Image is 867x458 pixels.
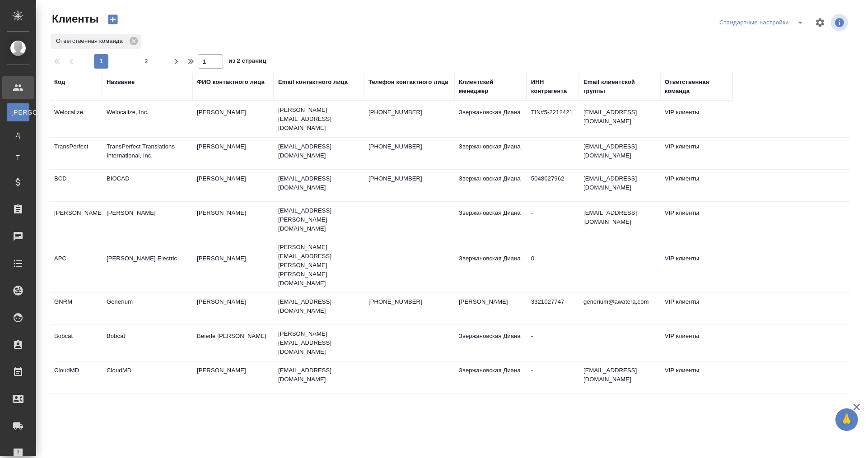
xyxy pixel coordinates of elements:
[368,108,450,117] p: [PHONE_NUMBER]
[278,329,359,356] p: [PERSON_NAME][EMAIL_ADDRESS][DOMAIN_NAME]
[11,153,25,162] span: Т
[54,78,65,87] div: Код
[579,204,660,236] td: [EMAIL_ADDRESS][DOMAIN_NAME]
[665,78,728,96] div: Ответственная команда
[228,56,266,69] span: из 2 страниц
[459,78,522,96] div: Клиентский менеджер
[368,297,450,306] p: [PHONE_NUMBER]
[102,293,192,324] td: Generium
[831,14,850,31] span: Посмотреть информацию
[368,174,450,183] p: [PHONE_NUMBER]
[139,57,154,66] span: 2
[454,396,527,427] td: [PERSON_NAME]
[192,204,274,236] td: [PERSON_NAME]
[660,361,732,393] td: VIP клиенты
[717,15,809,30] div: split button
[660,396,732,427] td: VIP клиенты
[7,103,29,121] a: [PERSON_NAME]
[7,148,29,167] a: Т
[278,297,359,315] p: [EMAIL_ADDRESS][DOMAIN_NAME]
[454,250,527,281] td: Звержановская Диана
[839,410,854,429] span: 🙏
[278,142,359,160] p: [EMAIL_ADDRESS][DOMAIN_NAME]
[527,396,579,427] td: 7743855873
[102,170,192,201] td: BIOCAD
[50,103,102,135] td: Welocalize
[583,78,656,96] div: Email клиентской группы
[368,78,448,87] div: Телефон контактного лица
[660,204,732,236] td: VIP клиенты
[660,293,732,324] td: VIP клиенты
[192,103,274,135] td: [PERSON_NAME]
[278,366,359,384] p: [EMAIL_ADDRESS][DOMAIN_NAME]
[192,327,274,359] td: Beierle [PERSON_NAME]
[139,54,154,69] button: 2
[102,250,192,281] td: [PERSON_NAME] Electric
[579,396,660,427] td: [EMAIL_ADDRESS][DOMAIN_NAME]
[50,250,102,281] td: APC
[527,103,579,135] td: TIN#5-2212421
[50,170,102,201] td: BCD
[579,170,660,201] td: [EMAIL_ADDRESS][DOMAIN_NAME]
[192,293,274,324] td: [PERSON_NAME]
[50,361,102,393] td: CloudMD
[102,138,192,169] td: TransPerfect Translations International, Inc.
[192,361,274,393] td: [PERSON_NAME]
[197,78,265,87] div: ФИО контактного лица
[579,293,660,324] td: generium@awatera,com
[192,138,274,169] td: [PERSON_NAME]
[454,170,527,201] td: Звержановская Диана
[527,327,579,359] td: -
[579,103,660,135] td: [EMAIL_ADDRESS][DOMAIN_NAME]
[809,12,831,33] span: Настроить таблицу
[527,204,579,236] td: -
[660,327,732,359] td: VIP клиенты
[454,293,527,324] td: [PERSON_NAME]
[50,204,102,236] td: [PERSON_NAME]
[50,138,102,169] td: TransPerfect
[278,206,359,233] p: [EMAIL_ADDRESS][PERSON_NAME][DOMAIN_NAME]
[56,37,126,46] p: Ответственная команда
[660,250,732,281] td: VIP клиенты
[102,396,192,427] td: AbbVie LLC
[527,361,579,393] td: -
[531,78,574,96] div: ИНН контрагента
[278,174,359,192] p: [EMAIL_ADDRESS][DOMAIN_NAME]
[368,142,450,151] p: [PHONE_NUMBER]
[454,204,527,236] td: Звержановская Диана
[192,170,274,201] td: [PERSON_NAME]
[660,103,732,135] td: VIP клиенты
[7,126,29,144] a: Д
[50,293,102,324] td: GNRM
[11,130,25,139] span: Д
[50,327,102,359] td: Bobcat
[660,170,732,201] td: VIP клиенты
[527,250,579,281] td: 0
[102,327,192,359] td: Bobcat
[660,138,732,169] td: VIP клиенты
[454,327,527,359] td: Звержановская Диана
[102,12,124,27] button: Создать
[50,12,98,26] span: Клиенты
[527,170,579,201] td: 5048027962
[579,138,660,169] td: [EMAIL_ADDRESS][DOMAIN_NAME]
[527,293,579,324] td: 3321027747
[579,361,660,393] td: [EMAIL_ADDRESS][DOMAIN_NAME]
[192,396,274,427] td: [PERSON_NAME]
[11,108,25,117] span: [PERSON_NAME]
[278,106,359,133] p: [PERSON_NAME][EMAIL_ADDRESS][DOMAIN_NAME]
[454,103,527,135] td: Звержановская Диана
[107,78,135,87] div: Название
[278,243,359,288] p: [PERSON_NAME][EMAIL_ADDRESS][PERSON_NAME][PERSON_NAME][DOMAIN_NAME]
[454,138,527,169] td: Звержановская Диана
[192,250,274,281] td: [PERSON_NAME]
[50,396,102,427] td: ABBV
[278,78,348,87] div: Email контактного лица
[51,34,141,49] div: Ответственная команда
[102,103,192,135] td: Welocalize, Inc.
[102,361,192,393] td: CloudMD
[454,361,527,393] td: Звержановская Диана
[835,408,858,431] button: 🙏
[102,204,192,236] td: [PERSON_NAME]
